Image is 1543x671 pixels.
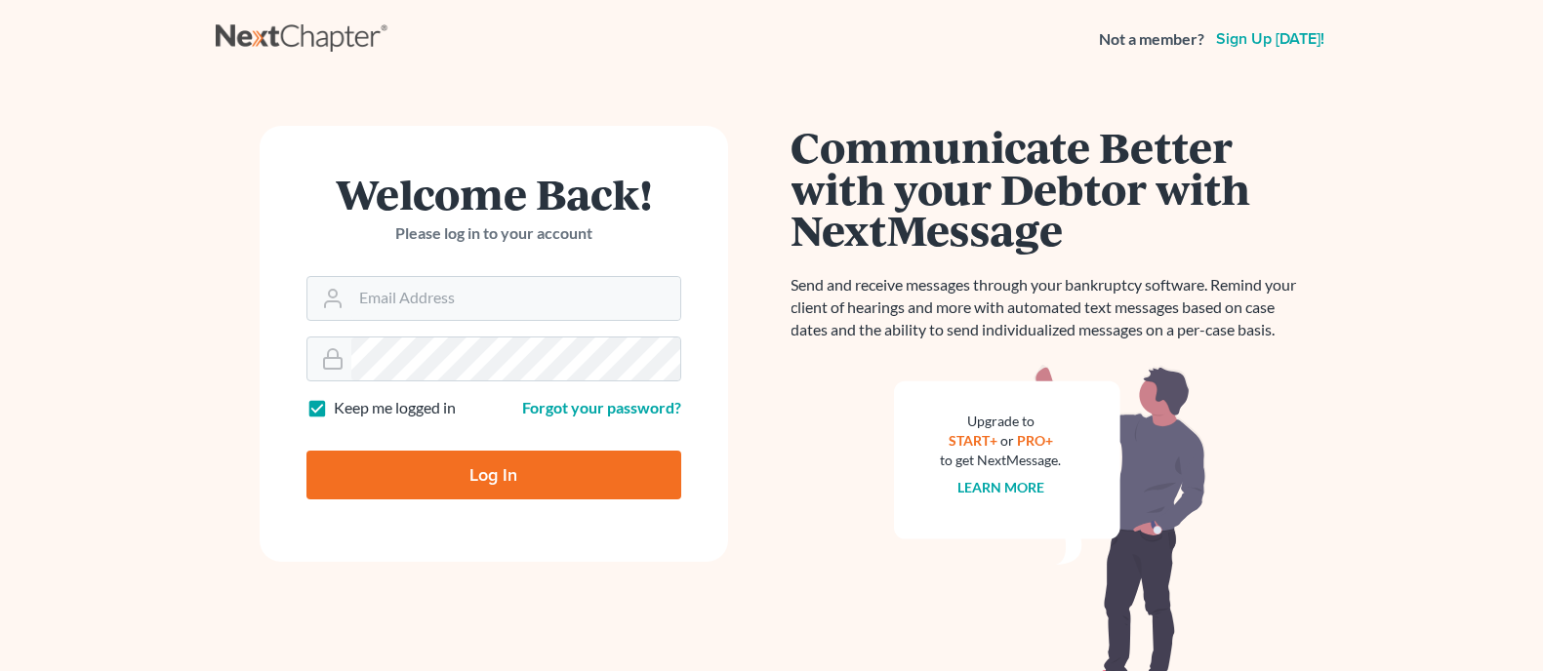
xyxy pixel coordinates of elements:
[949,432,997,449] a: START+
[306,451,681,499] input: Log In
[334,397,456,419] label: Keep me logged in
[1099,28,1204,51] strong: Not a member?
[792,126,1309,251] h1: Communicate Better with your Debtor with NextMessage
[306,222,681,245] p: Please log in to your account
[1017,432,1053,449] a: PRO+
[792,274,1309,341] p: Send and receive messages through your bankruptcy software. Remind your client of hearings and mo...
[1000,432,1014,449] span: or
[306,173,681,215] h1: Welcome Back!
[351,277,680,320] input: Email Address
[941,451,1062,470] div: to get NextMessage.
[1212,31,1328,47] a: Sign up [DATE]!
[941,412,1062,431] div: Upgrade to
[522,398,681,416] a: Forgot your password?
[957,479,1044,495] a: Learn more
